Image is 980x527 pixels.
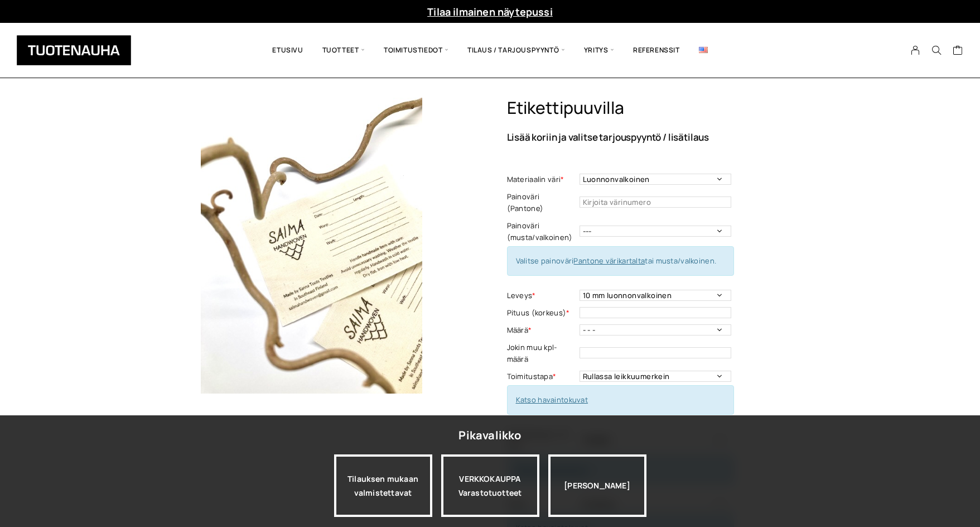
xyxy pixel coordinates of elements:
[507,371,577,382] label: Toimitustapa
[507,174,577,185] label: Materiaalin väri
[334,454,432,517] a: Tilauksen mukaan valmistettavat
[507,342,577,365] label: Jokin muu kpl-määrä
[507,220,577,243] label: Painoväri (musta/valkoinen)
[17,35,131,65] img: Tuotenauha Oy
[548,454,646,517] div: [PERSON_NAME]
[516,395,588,405] a: Katso havaintokuvat
[699,47,708,53] img: English
[905,45,926,55] a: My Account
[507,98,817,118] h1: Etikettipuuvilla
[458,425,521,445] div: Pikavalikko
[374,31,458,69] span: Toimitustiedot
[313,31,374,69] span: Tuotteet
[507,132,817,142] p: Lisää koriin ja valitse tarjouspyyntö / lisätilaus
[427,5,553,18] a: Tilaa ilmainen näytepussi
[580,197,731,208] input: Kirjoita värinumero
[441,454,539,517] a: VERKKOKAUPPAVarastotuotteet
[516,256,717,266] span: Valitse painoväri tai musta/valkoinen.
[575,31,624,69] span: Yritys
[926,45,947,55] button: Search
[507,290,577,301] label: Leveys
[263,31,312,69] a: Etusivu
[164,98,460,394] img: tuotenauha_etikettipuuvilla
[507,324,577,336] label: Määrä
[507,191,577,214] label: Painoväri (Pantone)
[624,31,689,69] a: Referenssit
[507,307,577,319] label: Pituus (korkeus)
[953,45,963,58] a: Cart
[573,256,645,266] a: Pantone värikartalta
[458,31,575,69] span: Tilaus / Tarjouspyyntö
[441,454,539,517] div: VERKKOKAUPPA Varastotuotteet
